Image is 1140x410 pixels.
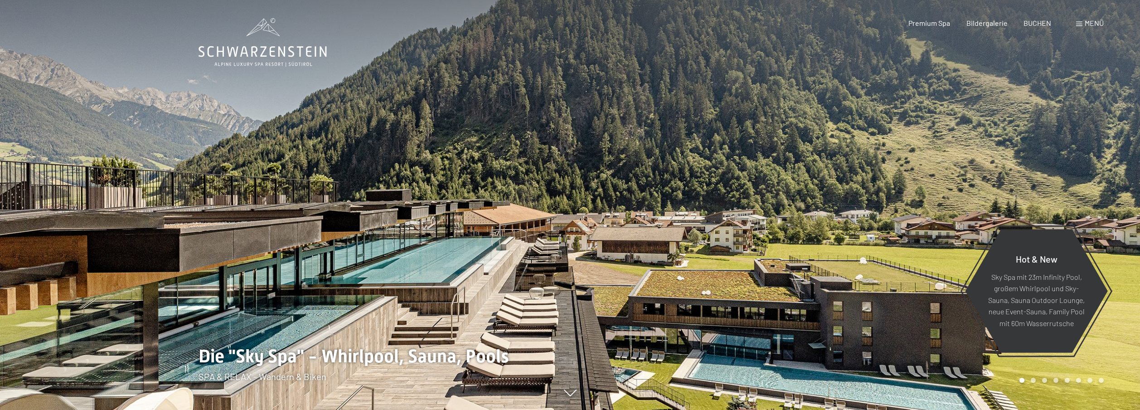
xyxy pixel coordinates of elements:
[1016,253,1058,264] span: Hot & New
[987,271,1086,329] p: Sky Spa mit 23m Infinity Pool, großem Whirlpool und Sky-Sauna, Sauna Outdoor Lounge, neue Event-S...
[1085,19,1104,27] span: Menü
[966,19,1008,27] a: Bildergalerie
[1042,378,1047,383] div: Carousel Page 3
[1024,19,1051,27] a: BUCHEN
[1016,378,1104,383] div: Carousel Pagination
[1065,378,1070,383] div: Carousel Page 5
[965,229,1108,353] a: Hot & New Sky Spa mit 23m Infinity Pool, großem Whirlpool und Sky-Sauna, Sauna Outdoor Lounge, ne...
[1076,378,1081,383] div: Carousel Page 6
[1019,378,1024,383] div: Carousel Page 1 (Current Slide)
[1087,378,1092,383] div: Carousel Page 7
[1099,378,1104,383] div: Carousel Page 8
[1053,378,1058,383] div: Carousel Page 4
[908,19,950,27] a: Premium Spa
[1031,378,1036,383] div: Carousel Page 2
